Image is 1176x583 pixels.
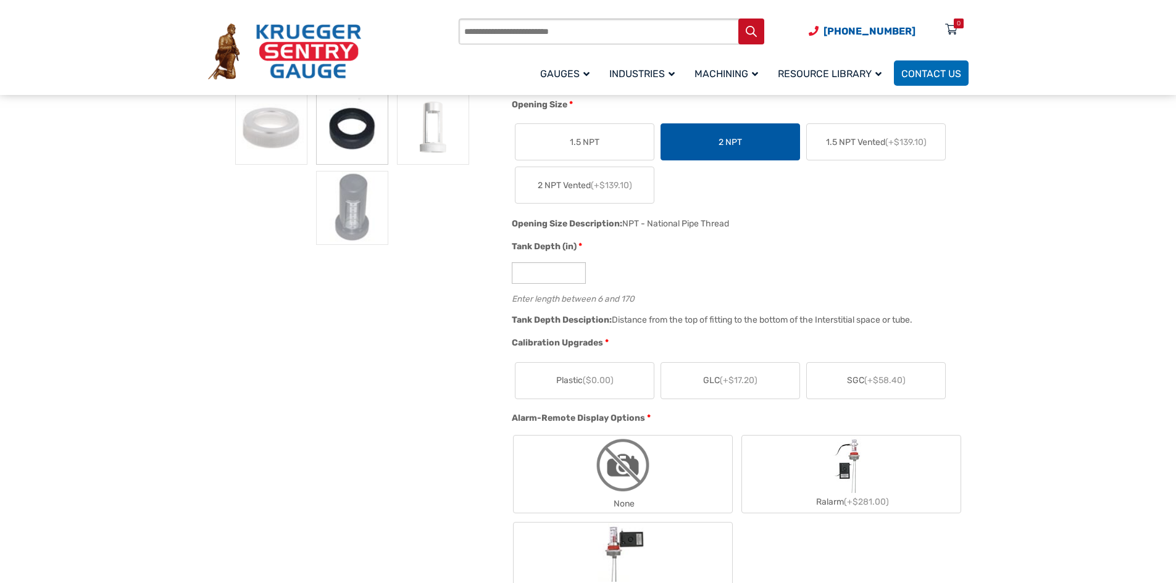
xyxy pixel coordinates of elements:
span: 1.5 NPT [570,136,599,149]
span: (+$139.10) [885,137,927,147]
span: (+$58.40) [864,375,906,386]
span: ($0.00) [583,375,614,386]
span: Contact Us [901,68,961,80]
div: Ralarm [742,493,961,511]
span: Resource Library [778,68,882,80]
span: [PHONE_NUMBER] [824,25,915,37]
span: Industries [609,68,675,80]
div: None [514,495,732,513]
span: Gauges [540,68,590,80]
label: None [514,436,732,513]
span: Plastic [556,374,614,387]
span: SGC [847,374,906,387]
span: Opening Size Description: [512,218,622,229]
img: Leak Type K Gauge - Image 5 [316,91,388,165]
span: Alarm-Remote Display Options [512,413,645,423]
img: Krueger Sentry Gauge [208,23,361,80]
label: Ralarm [742,437,961,511]
a: Phone Number (920) 434-8860 [809,23,915,39]
abbr: required [569,98,573,111]
span: Calibration Upgrades [512,337,603,348]
div: Enter length between 6 and 170 [512,291,962,303]
abbr: required [647,411,651,424]
span: (+$139.10) [591,180,632,191]
span: Tank Depth Desciption: [512,315,612,325]
span: GLC [703,374,757,387]
div: Distance from the top of fitting to the bottom of the Interstitial space or tube. [612,315,912,325]
span: 1.5 NPT Vented [826,136,927,149]
a: Resource Library [770,59,894,88]
span: 2 NPT Vented [538,179,632,192]
img: Leak Type K Gauge - Image 7 [316,171,388,245]
span: (+$17.20) [720,375,757,386]
span: (+$281.00) [844,497,889,507]
span: Opening Size [512,99,567,110]
a: Industries [602,59,687,88]
div: NPT - National Pipe Thread [622,218,729,229]
div: 0 [957,19,961,28]
abbr: required [578,240,582,253]
abbr: required [605,336,609,349]
span: Tank Depth (in) [512,241,577,252]
a: Machining [687,59,770,88]
a: Gauges [533,59,602,88]
a: Contact Us [894,60,969,86]
img: ALG-OF [397,91,469,165]
img: Leak Type K Gauge - Image 4 [235,91,307,165]
span: 2 NPT [719,136,742,149]
span: Machining [694,68,758,80]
